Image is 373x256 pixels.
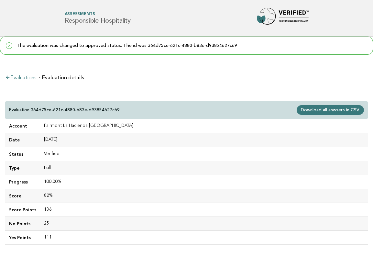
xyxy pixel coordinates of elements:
td: Score [5,189,40,203]
td: Status [5,147,40,161]
td: Score Points [5,203,40,217]
p: Evaluation 364d75ce-621c-4880-b83e-d93854627c69 [9,107,120,113]
li: Evaluation details [39,75,84,80]
td: Verified [40,147,368,161]
td: 82% [40,189,368,203]
td: [DATE] [40,133,368,147]
td: Account [5,119,40,133]
td: Date [5,133,40,147]
img: Forbes Travel Guide [257,8,309,28]
td: 100.00% [40,175,368,189]
td: Progress [5,175,40,189]
span: Assessments [65,12,131,17]
td: Type [5,161,40,175]
td: Fairmont La Hacienda [GEOGRAPHIC_DATA] [40,119,368,133]
td: Yes Points [5,231,40,245]
td: Full [40,161,368,175]
a: Evaluations [5,75,36,81]
td: 111 [40,231,368,245]
td: No Points [5,217,40,230]
td: 25 [40,217,368,230]
td: 136 [40,203,368,217]
a: Download all anwsers in CSV [297,105,364,115]
h1: Responsible Hospitality [65,12,131,24]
